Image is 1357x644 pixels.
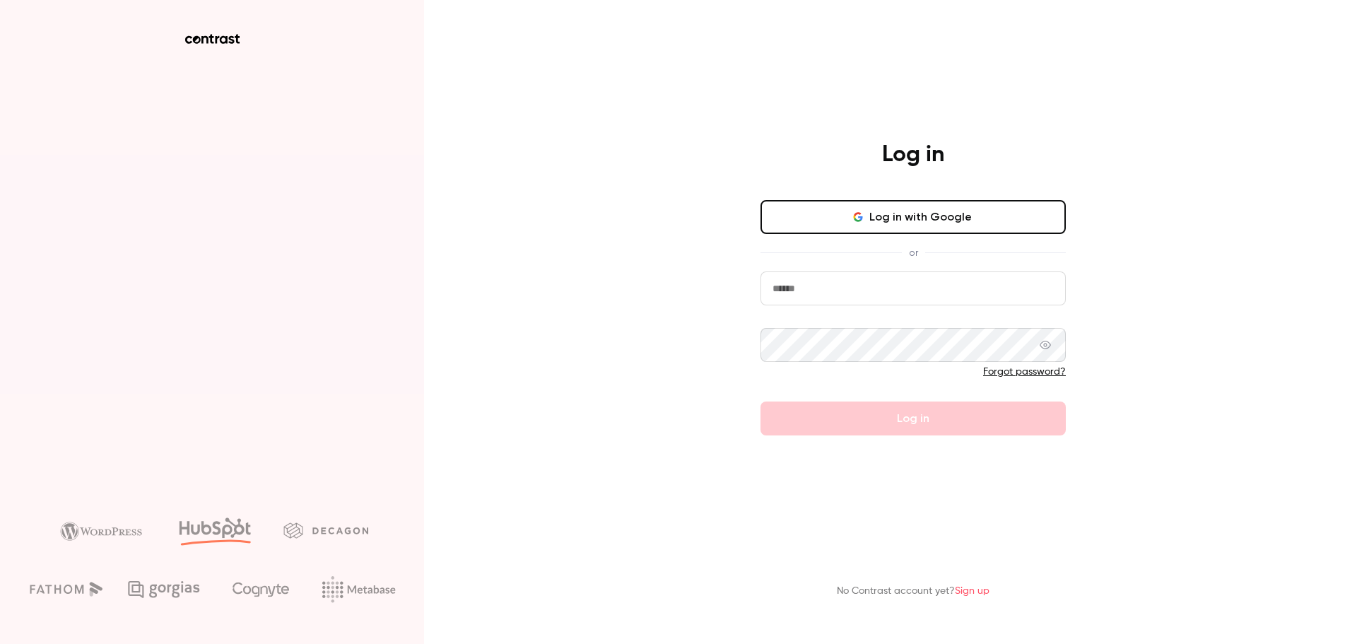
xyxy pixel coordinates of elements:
[283,522,368,538] img: decagon
[983,367,1066,377] a: Forgot password?
[837,584,989,599] p: No Contrast account yet?
[955,586,989,596] a: Sign up
[760,200,1066,234] button: Log in with Google
[882,141,944,169] h4: Log in
[902,245,925,260] span: or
